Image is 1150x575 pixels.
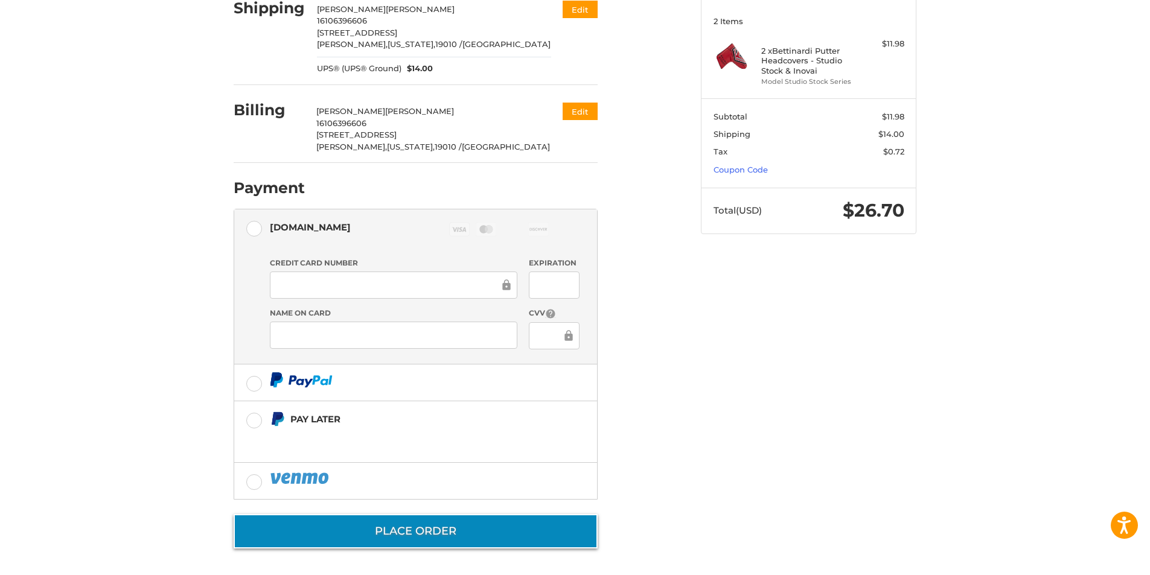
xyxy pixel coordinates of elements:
[385,106,454,116] span: [PERSON_NAME]
[714,205,762,216] span: Total (USD)
[714,16,904,26] h3: 2 Items
[462,39,551,49] span: [GEOGRAPHIC_DATA]
[317,63,401,75] span: UPS® (UPS® Ground)
[462,142,550,151] span: [GEOGRAPHIC_DATA]
[388,39,435,49] span: [US_STATE],
[317,4,386,14] span: [PERSON_NAME]
[270,471,331,486] img: PayPal icon
[270,411,285,427] img: Pay Later icon
[316,106,385,116] span: [PERSON_NAME]
[316,118,366,128] span: 16106396606
[270,258,517,268] label: Credit Card Number
[317,28,397,37] span: [STREET_ADDRESS]
[234,514,598,548] button: Place Order
[435,39,462,49] span: 19010 /
[714,147,727,156] span: Tax
[761,46,854,75] h4: 2 x Bettinardi Putter Headcovers - Studio Stock & Inovai
[878,129,904,139] span: $14.00
[317,16,367,25] span: 16106396606
[714,112,747,121] span: Subtotal
[714,165,768,174] a: Coupon Code
[435,142,462,151] span: 19010 /
[316,142,387,151] span: [PERSON_NAME],
[386,4,455,14] span: [PERSON_NAME]
[529,258,579,268] label: Expiration
[563,1,598,18] button: Edit
[270,429,522,448] iframe: PayPal Message 1
[270,308,517,319] label: Name on Card
[882,112,904,121] span: $11.98
[401,63,433,75] span: $14.00
[317,39,388,49] span: [PERSON_NAME],
[270,217,351,237] div: [DOMAIN_NAME]
[857,38,904,50] div: $11.98
[270,372,333,387] img: PayPal icon
[234,179,305,197] h2: Payment
[529,308,579,319] label: CVV
[843,199,904,221] span: $26.70
[761,77,854,87] li: Model Studio Stock Series
[563,103,598,120] button: Edit
[290,409,522,429] div: Pay Later
[714,129,750,139] span: Shipping
[387,142,435,151] span: [US_STATE],
[234,101,304,119] h2: Billing
[316,130,397,139] span: [STREET_ADDRESS]
[883,147,904,156] span: $0.72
